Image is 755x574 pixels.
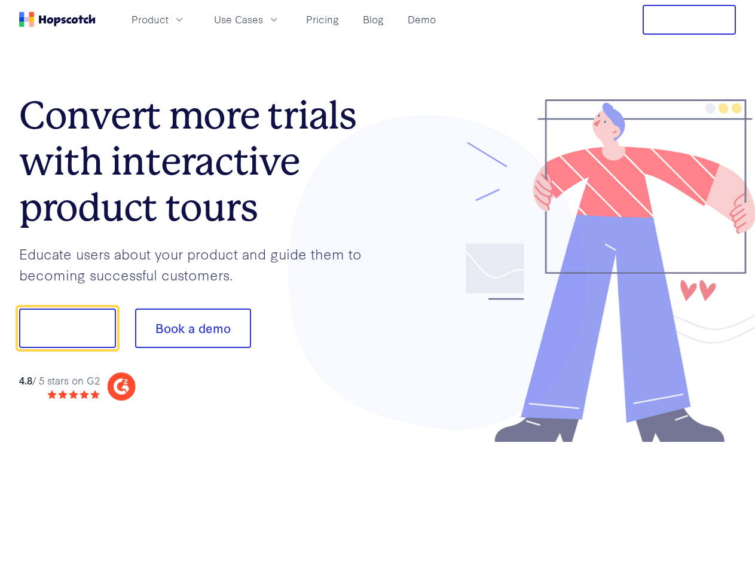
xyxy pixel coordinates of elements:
[19,373,32,387] strong: 4.8
[19,243,378,285] p: Educate users about your product and guide them to becoming successful customers.
[124,10,192,29] button: Product
[19,12,96,27] a: Home
[19,373,100,388] div: / 5 stars on G2
[643,5,736,35] button: Free Trial
[19,93,378,230] h1: Convert more trials with interactive product tours
[301,10,344,29] a: Pricing
[19,309,116,348] button: Show me!
[135,309,251,348] button: Book a demo
[214,12,263,27] span: Use Cases
[403,10,441,29] a: Demo
[207,10,287,29] button: Use Cases
[132,12,169,27] span: Product
[358,10,389,29] a: Blog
